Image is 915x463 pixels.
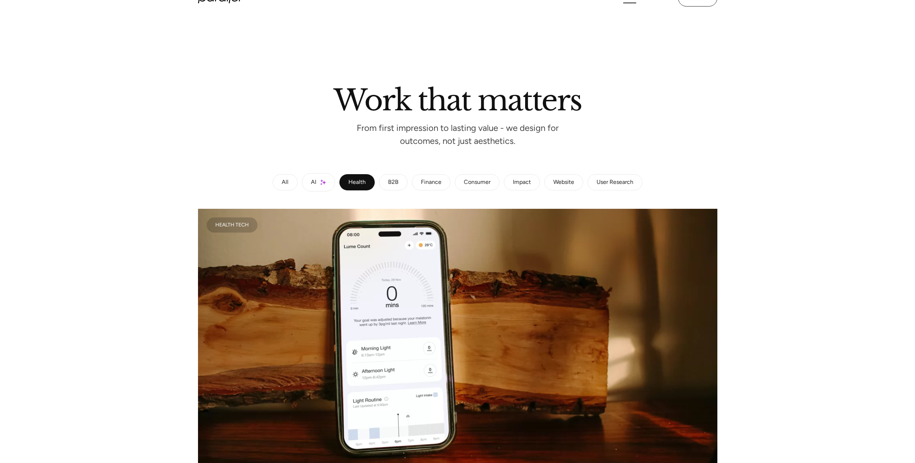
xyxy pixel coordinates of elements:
h2: Work that matters [252,86,663,111]
div: User Research [597,180,633,185]
div: Impact [513,180,531,185]
div: B2B [388,180,399,185]
p: From first impression to lasting value - we design for outcomes, not just aesthetics. [349,125,566,144]
div: Health [348,180,366,185]
div: Website [553,180,574,185]
div: Finance [421,180,441,185]
div: All [282,180,289,185]
div: Consumer [464,180,491,185]
div: Health Tech [215,223,249,227]
div: AI [311,180,316,185]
